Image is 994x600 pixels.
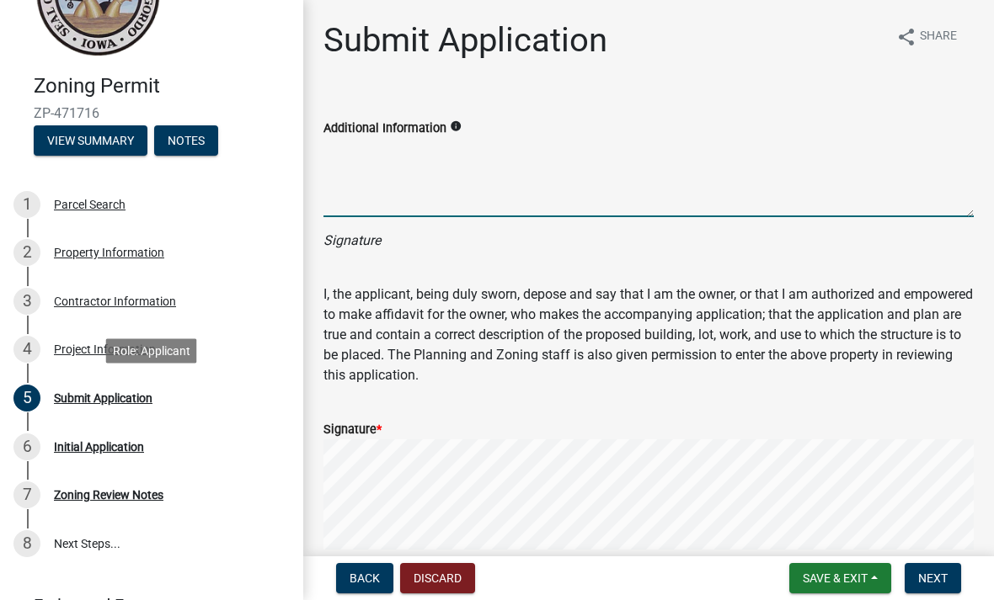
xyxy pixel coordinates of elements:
span: Save & Exit [803,571,868,585]
div: 4 [13,336,40,363]
div: Contractor Information [54,295,176,307]
div: Property Information [54,247,164,258]
div: Role: Applicant [106,338,197,363]
span: ZP-471716 [34,105,270,121]
div: 2 [13,239,40,266]
button: Back [336,563,393,593]
button: Notes [154,125,218,156]
div: Project Information [54,343,156,355]
div: 8 [13,530,40,557]
p: I, the applicant, being duly sworn, depose and say that I am the owner, or that I am authorized a... [323,284,974,385]
button: View Summary [34,125,147,156]
i: Signature [323,232,381,248]
div: 5 [13,385,40,412]
div: Zoning Review Notes [54,489,163,501]
div: Submit Application [54,392,152,404]
div: Initial Application [54,441,144,453]
button: Save & Exit [789,563,891,593]
wm-modal-confirm: Notes [154,135,218,148]
button: Discard [400,563,475,593]
button: Next [905,563,961,593]
div: 7 [13,481,40,508]
span: Share [920,27,957,47]
label: Signature [323,424,382,436]
span: Back [350,571,380,585]
i: info [450,120,462,132]
wm-modal-confirm: Summary [34,135,147,148]
h1: Submit Application [323,20,607,61]
i: share [896,27,917,47]
div: 1 [13,191,40,218]
div: Parcel Search [54,199,126,210]
h4: Zoning Permit [34,74,290,98]
span: Next [918,571,948,585]
div: 3 [13,288,40,315]
label: Additional Information [323,123,446,135]
div: 6 [13,433,40,460]
button: shareShare [883,20,970,53]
